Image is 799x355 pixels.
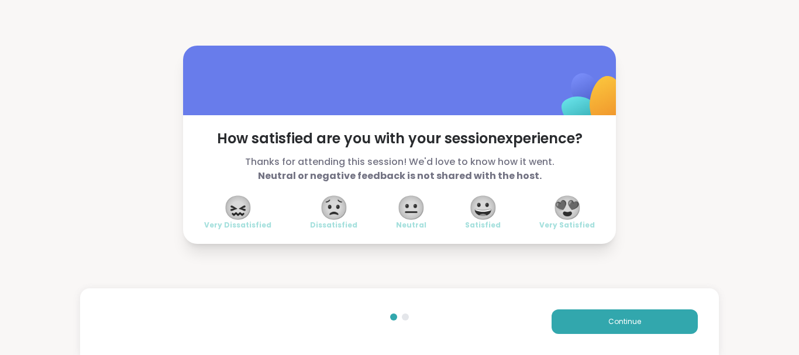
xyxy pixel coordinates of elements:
span: How satisfied are you with your session experience? [204,129,595,148]
span: Very Satisfied [539,220,595,230]
span: 😖 [223,197,253,218]
span: 😟 [319,197,349,218]
img: ShareWell Logomark [534,43,650,159]
button: Continue [552,309,698,334]
b: Neutral or negative feedback is not shared with the host. [258,169,542,182]
span: Continue [608,316,641,327]
span: Thanks for attending this session! We'd love to know how it went. [204,155,595,183]
span: Very Dissatisfied [204,220,271,230]
span: 😐 [397,197,426,218]
span: Dissatisfied [310,220,357,230]
span: 😍 [553,197,582,218]
span: 😀 [469,197,498,218]
span: Neutral [396,220,426,230]
span: Satisfied [465,220,501,230]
